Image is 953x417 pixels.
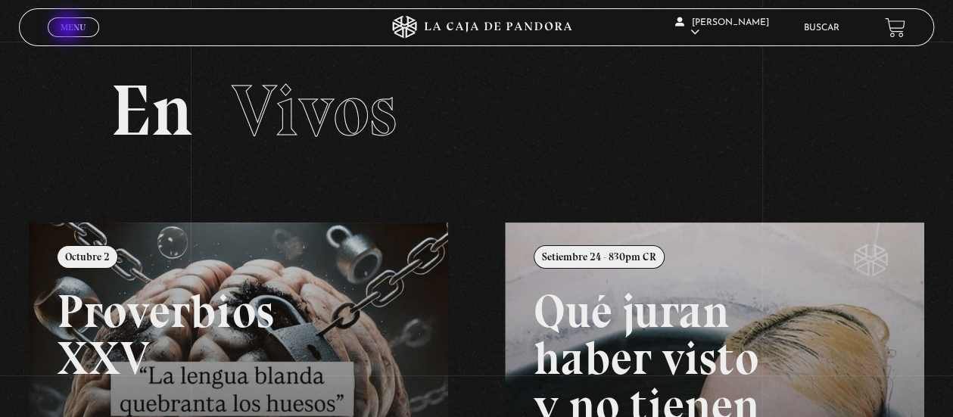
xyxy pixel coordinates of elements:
[885,17,905,38] a: View your shopping cart
[61,23,86,32] span: Menu
[804,23,839,33] a: Buscar
[56,36,92,46] span: Cerrar
[232,67,397,154] span: Vivos
[111,75,842,147] h2: En
[675,18,769,37] span: [PERSON_NAME]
